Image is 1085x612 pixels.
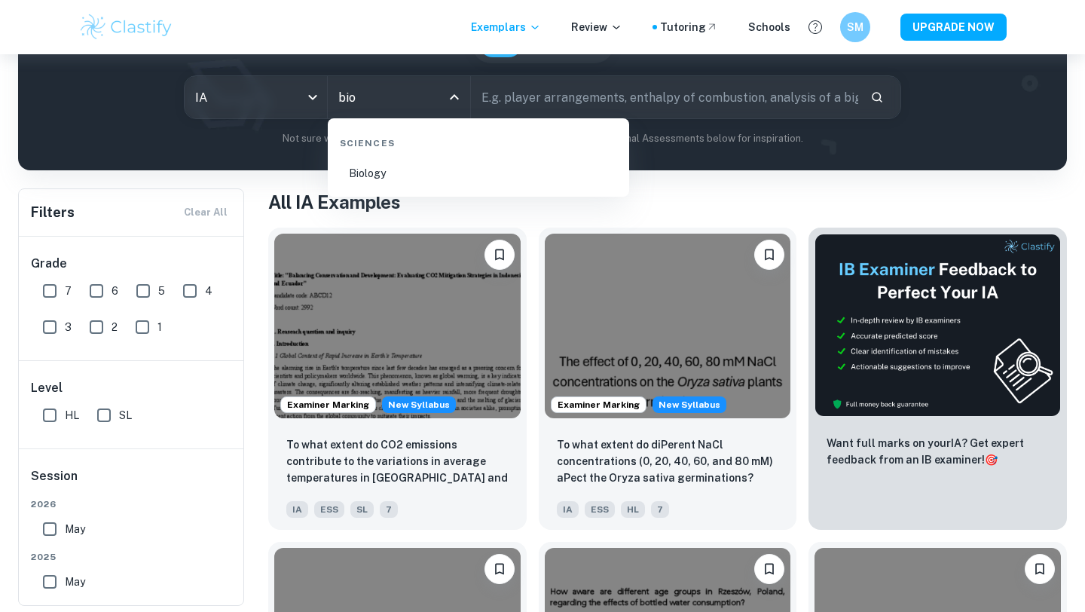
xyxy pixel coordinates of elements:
[484,240,515,270] button: Bookmark
[748,19,790,35] a: Schools
[651,501,669,518] span: 7
[815,234,1061,417] img: Thumbnail
[653,396,726,413] div: Starting from the May 2026 session, the ESS IA requirements have changed. We created this exempla...
[802,14,828,40] button: Help and Feedback
[334,124,623,156] div: Sciences
[754,240,784,270] button: Bookmark
[112,319,118,335] span: 2
[112,283,118,299] span: 6
[380,501,398,518] span: 7
[286,436,509,488] p: To what extent do CO2 emissions contribute to the variations in average temperatures in Indonesia...
[119,407,132,424] span: SL
[864,84,890,110] button: Search
[268,228,527,530] a: Examiner MarkingStarting from the May 2026 session, the ESS IA requirements have changed. We crea...
[65,574,85,590] span: May
[286,501,308,518] span: IA
[557,501,579,518] span: IA
[31,550,233,564] span: 2025
[268,188,1067,216] h1: All IA Examples
[65,283,72,299] span: 7
[30,131,1055,146] p: Not sure what to search for? You can always look through our example Internal Assessments below f...
[314,501,344,518] span: ESS
[185,76,327,118] div: IA
[660,19,718,35] a: Tutoring
[274,234,521,418] img: ESS IA example thumbnail: To what extent do CO2 emissions contribu
[31,202,75,223] h6: Filters
[65,407,79,424] span: HL
[158,283,165,299] span: 5
[157,319,162,335] span: 1
[471,76,858,118] input: E.g. player arrangements, enthalpy of combustion, analysis of a big city...
[545,234,791,418] img: ESS IA example thumbnail: To what extent do diPerent NaCl concentr
[382,396,456,413] div: Starting from the May 2026 session, the ESS IA requirements have changed. We created this exempla...
[350,501,374,518] span: SL
[585,501,615,518] span: ESS
[557,436,779,486] p: To what extent do diPerent NaCl concentrations (0, 20, 40, 60, and 80 mM) aPect the Oryza sativa ...
[1025,554,1055,584] button: Bookmark
[205,283,212,299] span: 4
[900,14,1007,41] button: UPGRADE NOW
[827,435,1049,468] p: Want full marks on your IA ? Get expert feedback from an IB examiner!
[65,521,85,537] span: May
[31,379,233,397] h6: Level
[444,87,465,108] button: Close
[484,554,515,584] button: Bookmark
[847,19,864,35] h6: SM
[382,396,456,413] span: New Syllabus
[653,396,726,413] span: New Syllabus
[334,156,623,191] li: Biology
[31,467,233,497] h6: Session
[31,255,233,273] h6: Grade
[281,398,375,412] span: Examiner Marking
[621,501,645,518] span: HL
[840,12,870,42] button: SM
[539,228,797,530] a: Examiner MarkingStarting from the May 2026 session, the ESS IA requirements have changed. We crea...
[571,19,622,35] p: Review
[471,19,541,35] p: Exemplars
[552,398,646,412] span: Examiner Marking
[808,228,1067,530] a: ThumbnailWant full marks on yourIA? Get expert feedback from an IB examiner!
[754,554,784,584] button: Bookmark
[985,454,998,466] span: 🎯
[31,497,233,511] span: 2026
[78,12,174,42] img: Clastify logo
[65,319,72,335] span: 3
